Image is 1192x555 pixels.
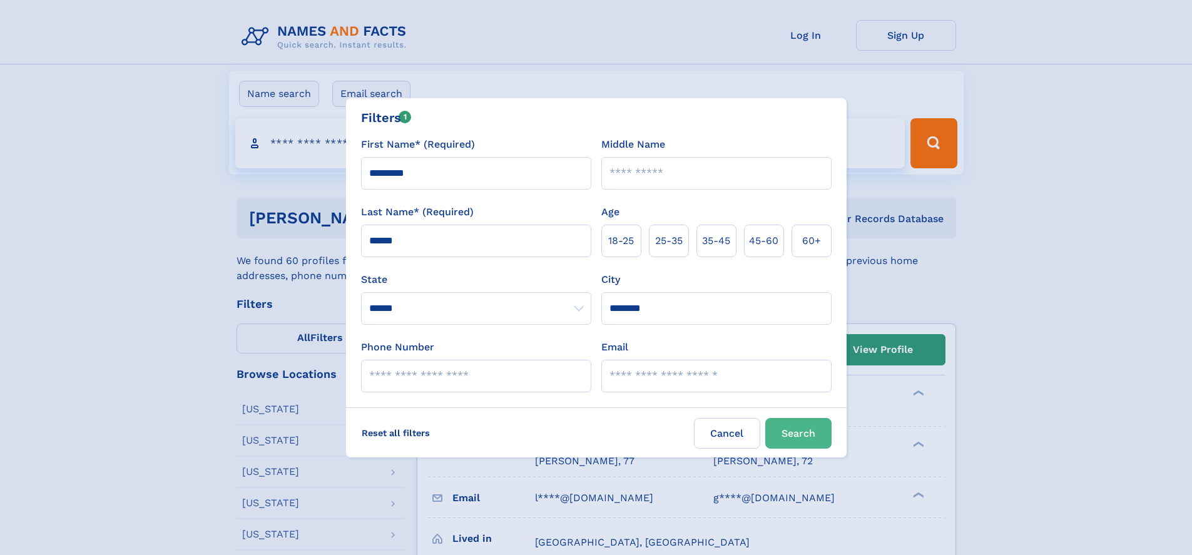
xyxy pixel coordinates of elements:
[765,418,832,449] button: Search
[601,272,620,287] label: City
[601,137,665,152] label: Middle Name
[361,108,412,127] div: Filters
[354,418,438,448] label: Reset all filters
[361,272,591,287] label: State
[361,340,434,355] label: Phone Number
[361,205,474,220] label: Last Name* (Required)
[361,137,475,152] label: First Name* (Required)
[749,233,778,248] span: 45‑60
[802,233,821,248] span: 60+
[601,205,619,220] label: Age
[694,418,760,449] label: Cancel
[601,340,628,355] label: Email
[608,233,634,248] span: 18‑25
[702,233,730,248] span: 35‑45
[655,233,683,248] span: 25‑35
